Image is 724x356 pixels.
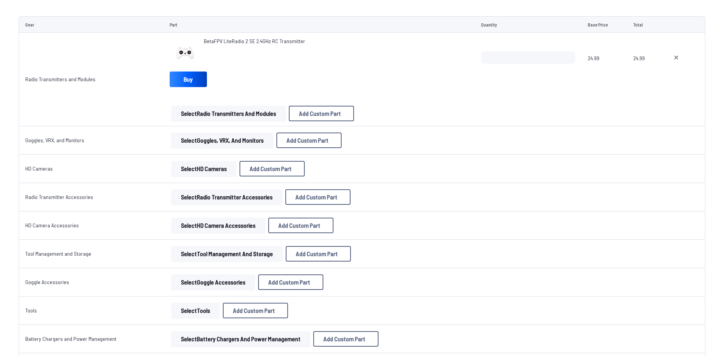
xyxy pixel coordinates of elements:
button: Add Custom Part [313,331,378,347]
span: Add Custom Part [323,336,365,342]
button: SelectGoggles, VRX, and Monitors [171,133,273,148]
span: Add Custom Part [296,251,338,257]
span: Add Custom Part [233,307,275,314]
span: Add Custom Part [268,279,310,285]
td: Base Price [582,16,627,33]
button: SelectBattery Chargers and Power Management [171,331,310,347]
a: Battery Chargers and Power Management [25,335,116,342]
a: Tool Management and Storage [25,250,91,257]
td: Gear [19,16,163,33]
button: SelectHD Camera Accessories [171,218,265,233]
a: Buy [170,72,207,87]
button: SelectGoggle Accessories [171,274,255,290]
td: Part [163,16,475,33]
a: SelectGoggles, VRX, and Monitors [170,133,275,148]
a: BetaFPV LiteRadio 2 SE 2.4GHz RC Transmitter [204,37,305,45]
img: image [170,37,201,68]
span: BetaFPV LiteRadio 2 SE 2.4GHz RC Transmitter [204,38,305,44]
span: Add Custom Part [250,166,292,172]
a: SelectBattery Chargers and Power Management [170,331,312,347]
span: Add Custom Part [295,194,337,200]
a: SelectHD Cameras [170,161,238,176]
button: Add Custom Part [285,189,351,205]
button: Add Custom Part [258,274,323,290]
button: SelectRadio Transmitter Accessories [171,189,282,205]
a: HD Cameras [25,165,53,172]
button: Add Custom Part [268,218,333,233]
a: SelectHD Camera Accessories [170,218,267,233]
button: Add Custom Part [289,106,354,121]
a: Tools [25,307,37,314]
button: SelectRadio Transmitters and Modules [171,106,286,121]
td: Total [627,16,660,33]
span: Add Custom Part [299,110,341,117]
a: Goggles, VRX, and Monitors [25,137,84,143]
td: Quantity [475,16,582,33]
a: SelectRadio Transmitter Accessories [170,189,284,205]
span: Add Custom Part [278,222,320,229]
a: SelectTools [170,303,221,318]
button: SelectTool Management and Storage [171,246,283,262]
a: Goggle Accessories [25,279,69,285]
a: HD Camera Accessories [25,222,79,229]
a: Radio Transmitters and Modules [25,76,95,82]
a: SelectRadio Transmitters and Modules [170,106,287,121]
button: Add Custom Part [223,303,288,318]
button: Add Custom Part [276,133,342,148]
a: SelectGoggle Accessories [170,274,257,290]
button: Add Custom Part [240,161,305,176]
span: Add Custom Part [286,137,328,143]
button: Add Custom Part [286,246,351,262]
a: Radio Transmitter Accessories [25,194,93,200]
span: 24.99 [588,51,621,89]
button: SelectTools [171,303,220,318]
a: SelectTool Management and Storage [170,246,284,262]
button: SelectHD Cameras [171,161,236,176]
span: 24.99 [633,51,654,89]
